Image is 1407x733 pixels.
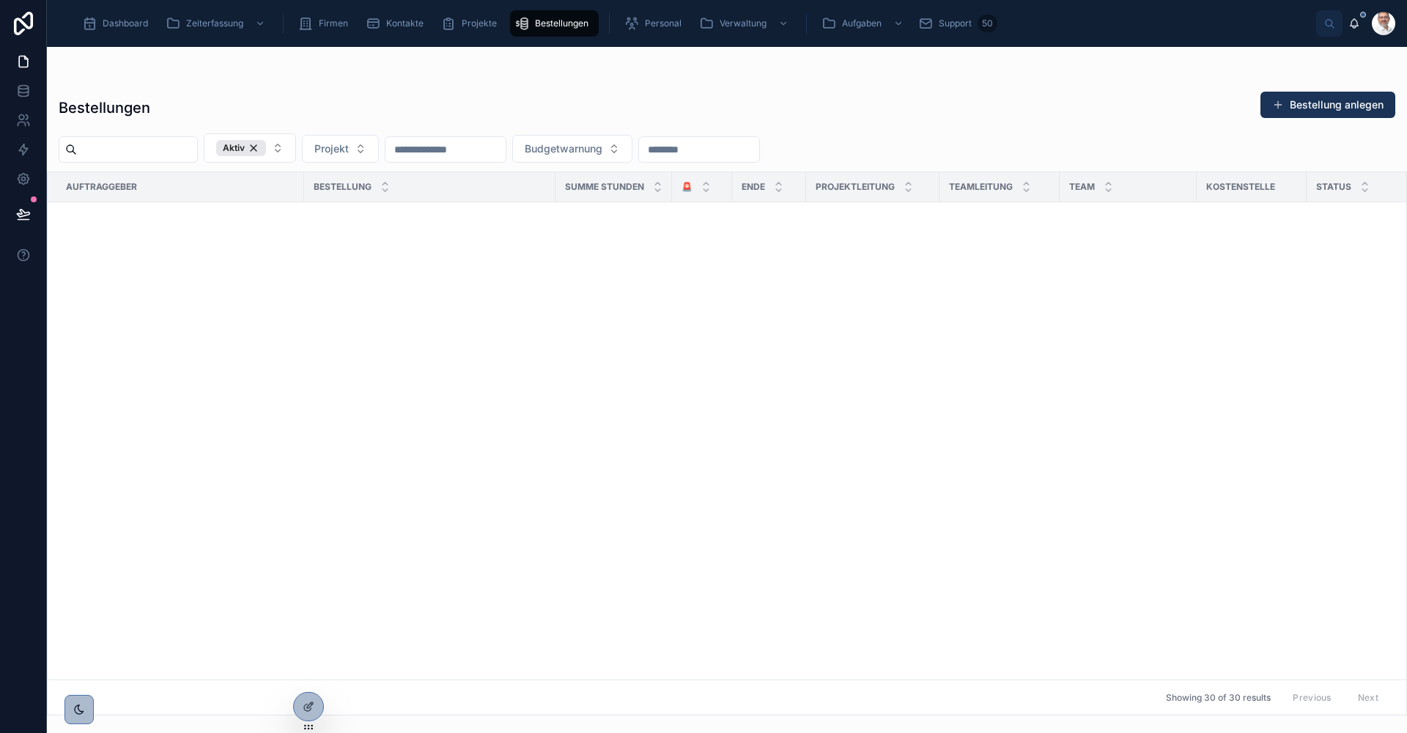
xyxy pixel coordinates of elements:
a: Support50 [914,10,1002,37]
a: Kontakte [361,10,434,37]
button: Select Button [204,133,296,163]
div: scrollable content [70,7,1316,40]
span: Dashboard [103,18,148,29]
span: Zeiterfassung [186,18,243,29]
a: Verwaltung [695,10,796,37]
span: Summe Stunden [565,181,644,193]
span: Personal [645,18,682,29]
span: 🚨 [682,181,693,193]
div: Aktiv [216,140,266,156]
button: Unselect AKTIV [216,140,266,156]
span: Firmen [319,18,348,29]
a: Projekte [437,10,507,37]
a: Dashboard [78,10,158,37]
span: Budgetwarnung [525,141,602,156]
span: Aufgaben [842,18,882,29]
button: Select Button [512,135,632,163]
a: Zeiterfassung [161,10,273,37]
span: Support [939,18,972,29]
span: Bestellungen [535,18,588,29]
span: Showing 30 of 30 results [1166,692,1271,704]
a: Bestellungen [510,10,599,37]
span: Team [1069,181,1095,193]
div: 50 [978,15,997,32]
span: Auftraggeber [66,181,137,193]
span: Ende [742,181,765,193]
span: Projekt [314,141,349,156]
span: Teamleitung [949,181,1013,193]
span: Status [1316,181,1351,193]
span: Projekte [462,18,497,29]
h1: Bestellungen [59,97,150,118]
span: Verwaltung [720,18,767,29]
a: Aufgaben [817,10,911,37]
a: Personal [620,10,692,37]
button: Select Button [302,135,379,163]
span: Kontakte [386,18,424,29]
span: Bestellung [314,181,372,193]
span: Kostenstelle [1206,181,1275,193]
span: Projektleitung [816,181,895,193]
a: Firmen [294,10,358,37]
button: Bestellung anlegen [1260,92,1395,118]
